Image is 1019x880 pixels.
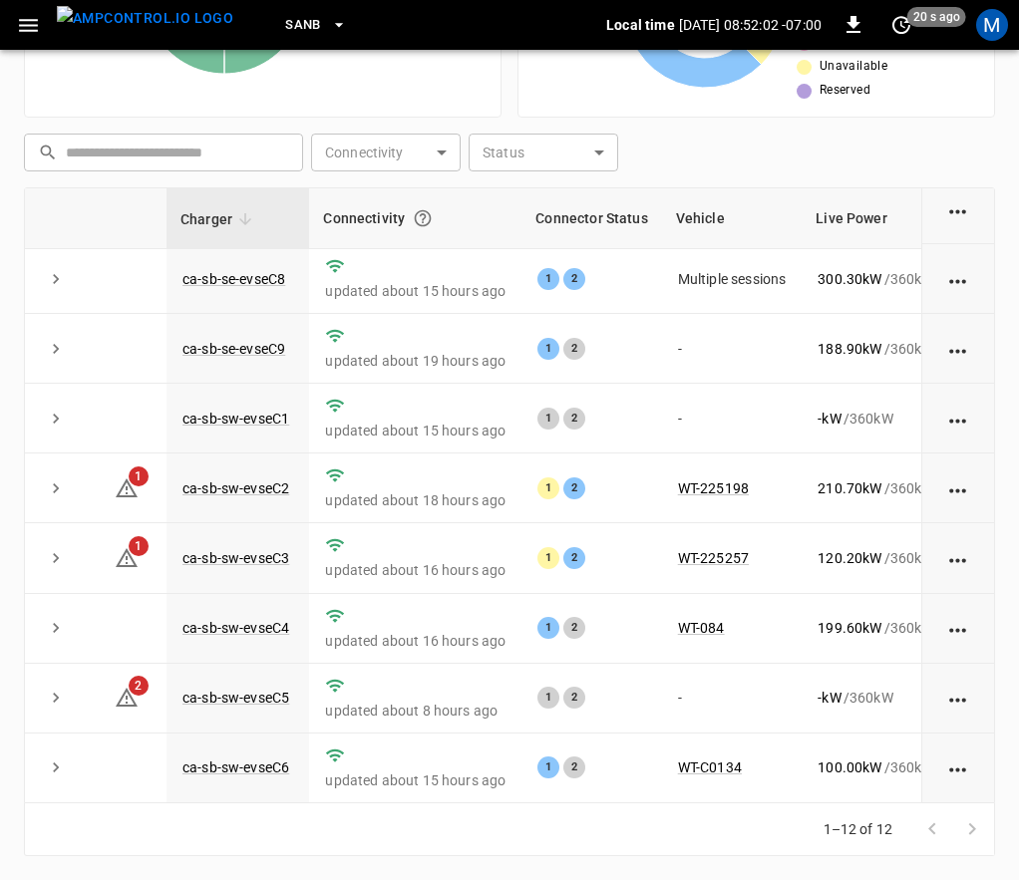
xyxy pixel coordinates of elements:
[818,269,881,289] p: 300.30 kW
[818,688,933,708] div: / 360 kW
[325,351,506,371] p: updated about 19 hours ago
[678,620,725,636] a: WT-084
[662,244,803,314] td: Multiple sessions
[57,6,233,31] img: ampcontrol.io logo
[41,683,71,713] button: expand row
[182,411,289,427] a: ca-sb-sw-evseC1
[41,613,71,643] button: expand row
[946,339,971,359] div: action cell options
[662,314,803,384] td: -
[563,268,585,290] div: 2
[946,269,971,289] div: action cell options
[818,757,933,777] div: / 360 kW
[563,687,585,709] div: 2
[976,9,1008,41] div: profile-icon
[325,490,506,510] p: updated about 18 hours ago
[662,664,803,733] td: -
[820,81,870,101] span: Reserved
[820,57,887,77] span: Unavailable
[946,548,971,568] div: action cell options
[818,409,933,429] div: / 360 kW
[537,547,559,569] div: 1
[679,15,822,35] p: [DATE] 08:52:02 -07:00
[907,7,966,27] span: 20 s ago
[115,689,139,705] a: 2
[818,757,881,777] p: 100.00 kW
[115,479,139,495] a: 1
[182,271,285,287] a: ca-sb-se-evseC8
[325,281,506,301] p: updated about 15 hours ago
[662,188,803,249] th: Vehicle
[41,752,71,782] button: expand row
[182,690,289,706] a: ca-sb-sw-evseC5
[563,617,585,639] div: 2
[537,687,559,709] div: 1
[537,477,559,499] div: 1
[325,770,506,790] p: updated about 15 hours ago
[818,618,933,638] div: / 360 kW
[41,473,71,503] button: expand row
[818,548,881,568] p: 120.20 kW
[323,200,508,236] div: Connectivity
[537,617,559,639] div: 1
[285,14,321,37] span: SanB
[563,756,585,778] div: 2
[115,549,139,565] a: 1
[129,676,149,696] span: 2
[405,200,441,236] button: Connection between the charger and our software.
[946,757,971,777] div: action cell options
[325,631,506,651] p: updated about 16 hours ago
[885,9,917,41] button: set refresh interval
[182,341,285,357] a: ca-sb-se-evseC9
[818,478,933,498] div: / 360 kW
[129,536,149,556] span: 1
[662,384,803,453] td: -
[521,188,661,249] th: Connector Status
[563,547,585,569] div: 2
[678,550,749,566] a: WT-225257
[606,15,675,35] p: Local time
[537,268,559,290] div: 1
[41,404,71,434] button: expand row
[818,339,881,359] p: 188.90 kW
[325,701,506,721] p: updated about 8 hours ago
[824,819,893,839] p: 1–12 of 12
[818,339,933,359] div: / 360 kW
[41,543,71,573] button: expand row
[182,480,289,496] a: ca-sb-sw-evseC2
[946,409,971,429] div: action cell options
[818,409,841,429] p: - kW
[818,269,933,289] div: / 360 kW
[182,550,289,566] a: ca-sb-sw-evseC3
[818,548,933,568] div: / 360 kW
[41,334,71,364] button: expand row
[537,756,559,778] div: 1
[818,478,881,498] p: 210.70 kW
[277,6,355,45] button: SanB
[563,477,585,499] div: 2
[818,618,881,638] p: 199.60 kW
[946,618,971,638] div: action cell options
[946,199,971,219] div: action cell options
[182,620,289,636] a: ca-sb-sw-evseC4
[537,338,559,360] div: 1
[678,759,742,775] a: WT-C0134
[946,478,971,498] div: action cell options
[678,480,749,496] a: WT-225198
[563,408,585,430] div: 2
[563,338,585,360] div: 2
[802,188,949,249] th: Live Power
[180,207,258,231] span: Charger
[946,688,971,708] div: action cell options
[537,408,559,430] div: 1
[325,560,506,580] p: updated about 16 hours ago
[325,421,506,440] p: updated about 15 hours ago
[182,759,289,775] a: ca-sb-sw-evseC6
[818,688,841,708] p: - kW
[129,466,149,486] span: 1
[41,264,71,294] button: expand row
